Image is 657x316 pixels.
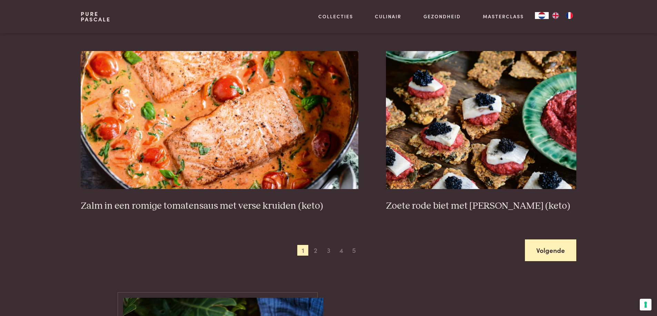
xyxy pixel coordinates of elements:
a: FR [563,12,576,19]
a: Zoete rode biet met zure haring (keto) Zoete rode biet met [PERSON_NAME] (keto) [386,51,576,212]
ul: Language list [549,12,576,19]
div: Language [535,12,549,19]
span: 5 [349,245,360,256]
span: 4 [336,245,347,256]
a: EN [549,12,563,19]
img: Zoete rode biet met zure haring (keto) [386,51,576,189]
a: Masterclass [483,13,524,20]
img: Zalm in een romige tomatensaus met verse kruiden (keto) [81,51,358,189]
a: Gezondheid [424,13,461,20]
button: Uw voorkeuren voor toestemming voor trackingtechnologieën [640,299,651,310]
a: Culinair [375,13,401,20]
a: NL [535,12,549,19]
h3: Zoete rode biet met [PERSON_NAME] (keto) [386,200,576,212]
aside: Language selected: Nederlands [535,12,576,19]
span: 3 [323,245,334,256]
a: Collecties [318,13,353,20]
a: PurePascale [81,11,111,22]
span: 2 [310,245,321,256]
span: 1 [297,245,308,256]
a: Zalm in een romige tomatensaus met verse kruiden (keto) Zalm in een romige tomatensaus met verse ... [81,51,358,212]
a: Volgende [525,239,576,261]
h3: Zalm in een romige tomatensaus met verse kruiden (keto) [81,200,358,212]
